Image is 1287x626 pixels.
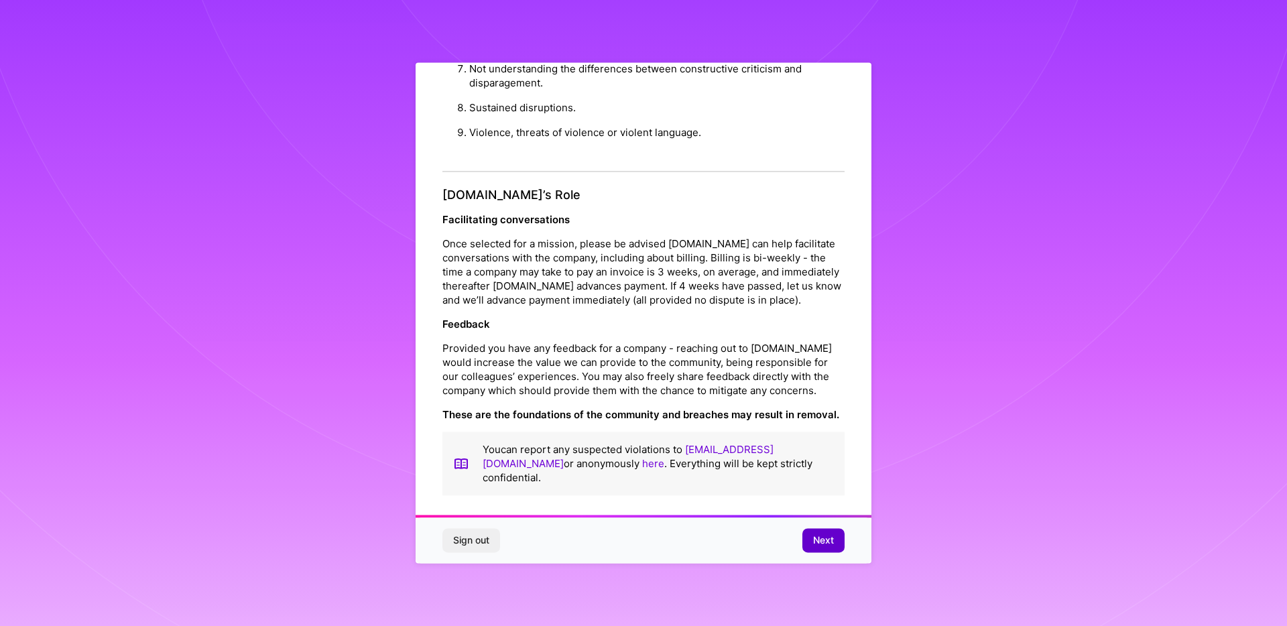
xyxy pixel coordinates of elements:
[442,409,839,422] strong: These are the foundations of the community and breaches may result in removal.
[442,237,845,308] p: Once selected for a mission, please be advised [DOMAIN_NAME] can help facilitate conversations wi...
[469,120,845,145] li: Violence, threats of violence or violent language.
[442,529,500,553] button: Sign out
[442,214,570,227] strong: Facilitating conversations
[469,56,845,95] li: Not understanding the differences between constructive criticism and disparagement.
[813,534,834,548] span: Next
[642,458,664,471] a: here
[469,95,845,120] li: Sustained disruptions.
[442,188,845,202] h4: [DOMAIN_NAME]’s Role
[453,534,489,548] span: Sign out
[802,529,845,553] button: Next
[442,318,490,331] strong: Feedback
[483,443,834,485] p: You can report any suspected violations to or anonymously . Everything will be kept strictly conf...
[483,444,774,471] a: [EMAIL_ADDRESS][DOMAIN_NAME]
[442,342,845,398] p: Provided you have any feedback for a company - reaching out to [DOMAIN_NAME] would increase the v...
[453,443,469,485] img: book icon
